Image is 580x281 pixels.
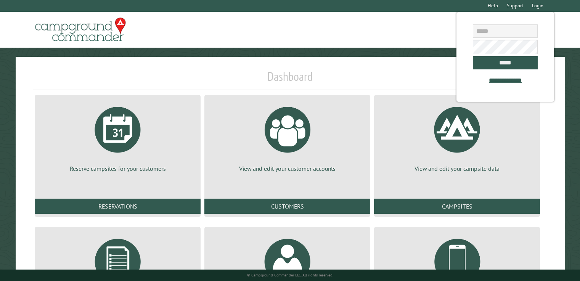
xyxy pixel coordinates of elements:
[374,199,540,214] a: Campsites
[33,15,128,45] img: Campground Commander
[214,101,361,173] a: View and edit your customer accounts
[383,101,531,173] a: View and edit your campsite data
[35,199,201,214] a: Reservations
[44,101,191,173] a: Reserve campsites for your customers
[247,273,333,278] small: © Campground Commander LLC. All rights reserved.
[44,164,191,173] p: Reserve campsites for your customers
[383,164,531,173] p: View and edit your campsite data
[33,69,547,90] h1: Dashboard
[204,199,370,214] a: Customers
[214,164,361,173] p: View and edit your customer accounts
